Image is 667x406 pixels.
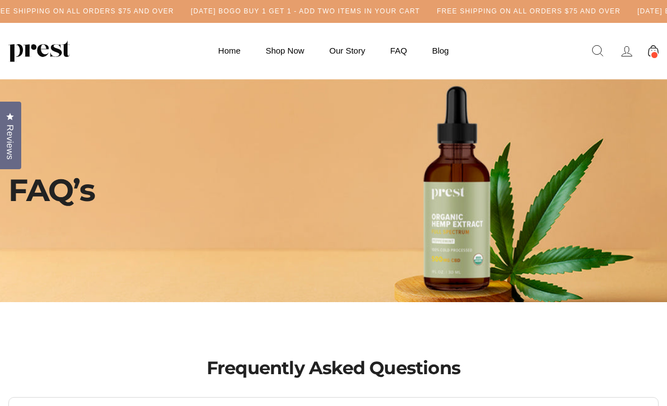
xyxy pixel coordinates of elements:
[254,40,315,61] a: Shop Now
[8,358,659,378] h2: Frequently Asked Questions
[3,125,17,160] span: Reviews
[318,40,377,61] a: Our Story
[379,40,418,61] a: FAQ
[8,174,221,207] p: FAQ’s
[8,40,70,62] img: PREST ORGANICS
[421,40,460,61] a: Blog
[190,7,420,16] h5: [DATE] BOGO BUY 1 GET 1 - ADD TWO ITEMS IN YOUR CART
[207,40,252,61] a: Home
[437,7,621,16] h5: Free Shipping on all orders $75 and over
[207,40,460,61] ul: Primary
